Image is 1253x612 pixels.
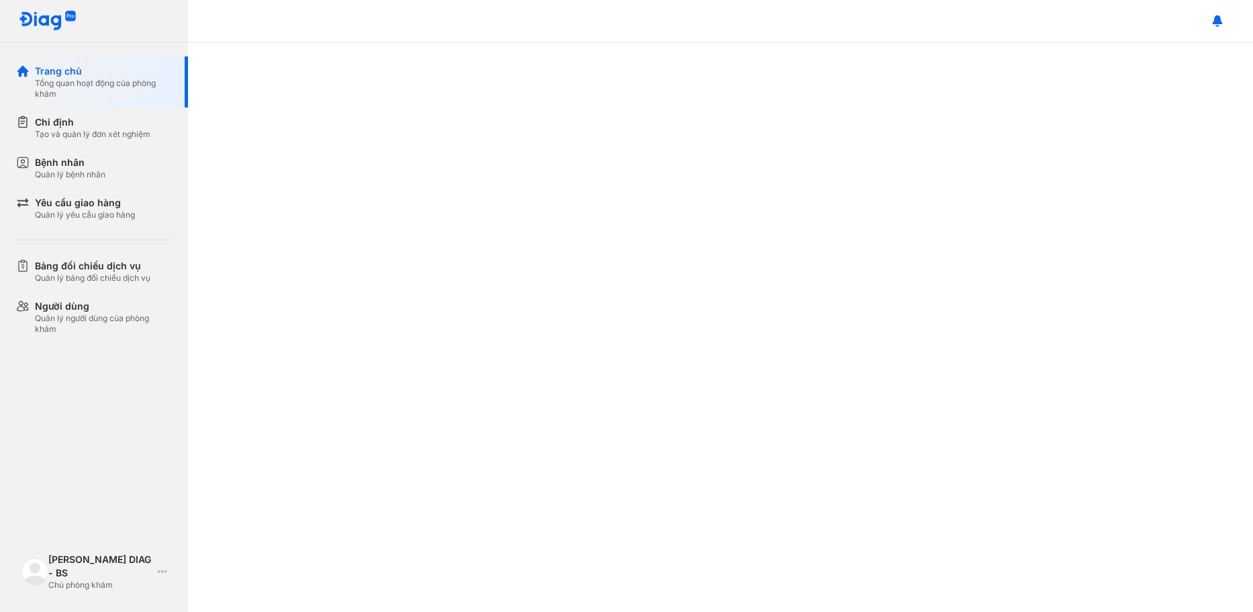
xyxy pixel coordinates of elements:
[35,156,105,169] div: Bệnh nhân
[21,558,48,585] img: logo
[35,210,135,220] div: Quản lý yêu cầu giao hàng
[35,129,150,140] div: Tạo và quản lý đơn xét nghiệm
[35,273,150,283] div: Quản lý bảng đối chiếu dịch vụ
[35,313,172,335] div: Quản lý người dùng của phòng khám
[35,169,105,180] div: Quản lý bệnh nhân
[48,580,152,591] div: Chủ phòng khám
[35,300,172,313] div: Người dùng
[48,553,152,580] div: [PERSON_NAME] DIAG - BS
[35,64,172,78] div: Trang chủ
[19,11,77,32] img: logo
[35,196,135,210] div: Yêu cầu giao hàng
[35,116,150,129] div: Chỉ định
[35,259,150,273] div: Bảng đối chiếu dịch vụ
[35,78,172,99] div: Tổng quan hoạt động của phòng khám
